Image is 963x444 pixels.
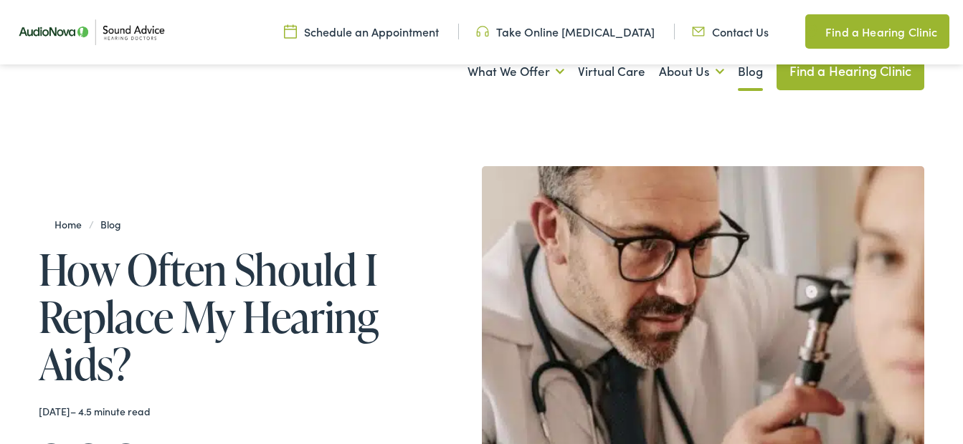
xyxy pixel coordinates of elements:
a: Find a Hearing Clinic [805,14,949,49]
a: Take Online [MEDICAL_DATA] [476,24,655,39]
a: What We Offer [468,45,564,98]
a: Blog [738,45,763,98]
a: Home [54,217,88,231]
a: Blog [93,217,128,231]
a: Virtual Care [578,45,645,98]
span: / [54,217,128,231]
a: About Us [659,45,724,98]
div: – 4.5 minute read [39,405,446,418]
img: Calendar icon in a unique green color, symbolizing scheduling or date-related features. [284,24,297,39]
img: Headphone icon in a unique green color, suggesting audio-related services or features. [476,24,489,39]
a: Schedule an Appointment [284,24,439,39]
h1: How Often Should I Replace My Hearing Aids? [39,246,446,387]
time: [DATE] [39,404,70,418]
img: Icon representing mail communication in a unique green color, indicative of contact or communicat... [692,24,705,39]
a: Contact Us [692,24,769,39]
img: Map pin icon in a unique green color, indicating location-related features or services. [805,23,818,40]
a: Find a Hearing Clinic [777,52,925,90]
